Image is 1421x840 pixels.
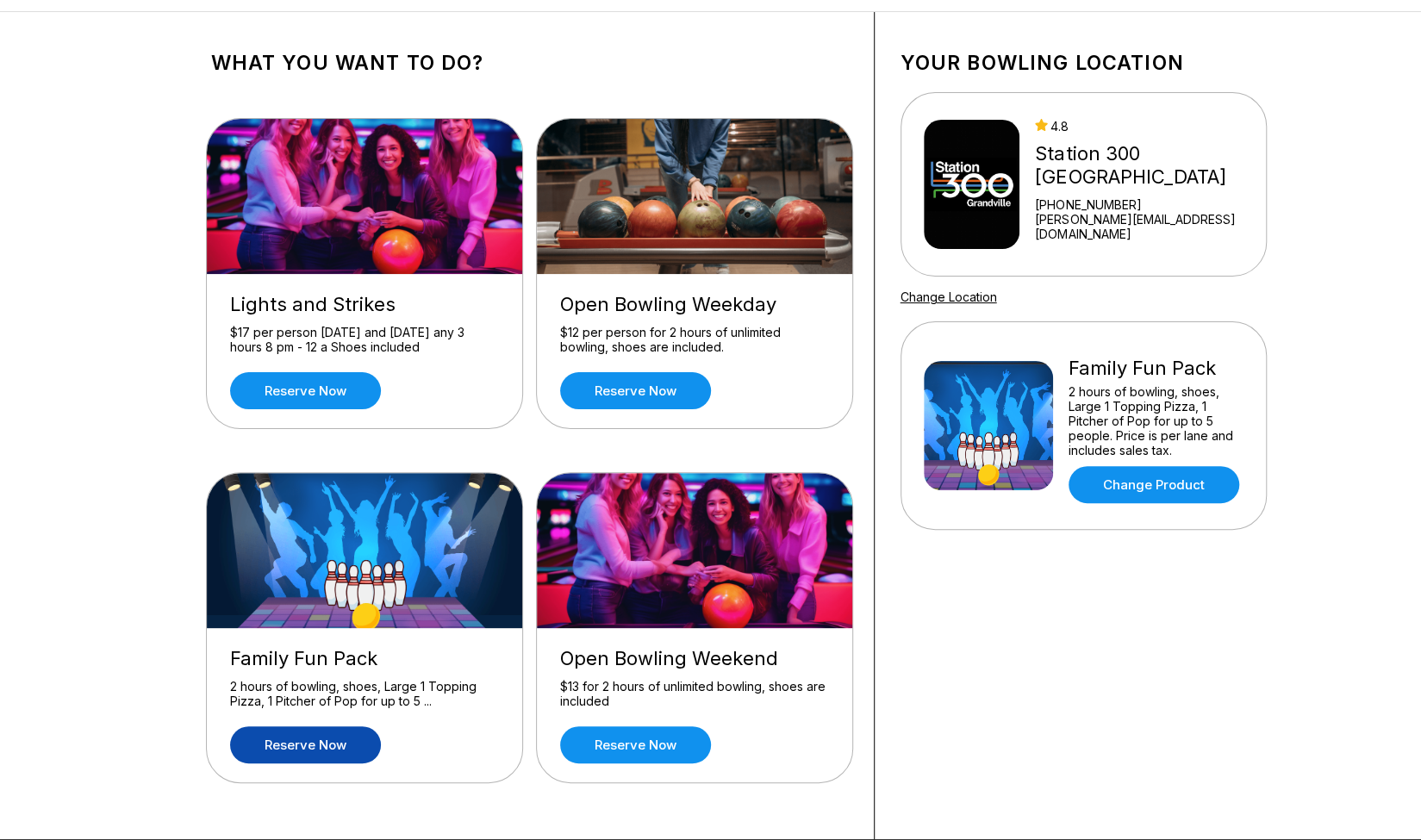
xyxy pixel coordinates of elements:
[560,679,829,709] div: $13 for 2 hours of unlimited bowling, shoes are included
[230,647,499,670] div: Family Fun Pack
[924,120,1020,249] img: Station 300 Grandville
[1069,466,1239,503] a: Change Product
[211,51,848,75] h1: What you want to do?
[901,51,1267,75] h1: Your bowling location
[207,473,524,628] img: Family Fun Pack
[924,361,1053,490] img: Family Fun Pack
[207,119,524,274] img: Lights and Strikes
[560,647,829,670] div: Open Bowling Weekend
[560,726,711,763] a: Reserve now
[230,325,499,355] div: $17 per person [DATE] and [DATE] any 3 hours 8 pm - 12 a Shoes included
[1035,212,1258,241] a: [PERSON_NAME][EMAIL_ADDRESS][DOMAIN_NAME]
[1069,357,1243,380] div: Family Fun Pack
[230,726,381,763] a: Reserve now
[1035,197,1258,212] div: [PHONE_NUMBER]
[1035,142,1258,189] div: Station 300 [GEOGRAPHIC_DATA]
[1035,119,1258,134] div: 4.8
[230,372,381,409] a: Reserve now
[537,119,854,274] img: Open Bowling Weekday
[230,293,499,316] div: Lights and Strikes
[560,372,711,409] a: Reserve now
[560,293,829,316] div: Open Bowling Weekday
[901,289,997,304] a: Change Location
[560,325,829,355] div: $12 per person for 2 hours of unlimited bowling, shoes are included.
[537,473,854,628] img: Open Bowling Weekend
[230,679,499,709] div: 2 hours of bowling, shoes, Large 1 Topping Pizza, 1 Pitcher of Pop for up to 5 ...
[1069,384,1243,457] div: 2 hours of bowling, shoes, Large 1 Topping Pizza, 1 Pitcher of Pop for up to 5 people. Price is p...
